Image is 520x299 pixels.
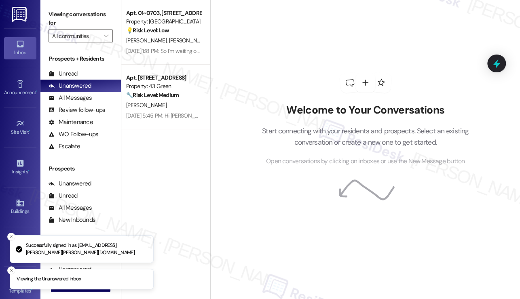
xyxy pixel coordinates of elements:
div: Escalate [49,142,80,151]
div: Unanswered [49,82,91,90]
span: [PERSON_NAME] [169,37,209,44]
div: Property: 43 Green [126,82,201,91]
div: Prospects [40,164,121,173]
p: Viewing the Unanswered inbox [17,276,81,283]
span: • [29,128,30,134]
div: Unread [49,192,78,200]
div: All Messages [49,94,92,102]
div: WO Follow-ups [49,130,98,139]
p: Successfully signed in as [EMAIL_ADDRESS][PERSON_NAME][PERSON_NAME][DOMAIN_NAME] [26,242,147,256]
a: Insights • [4,156,36,178]
button: Close toast [7,266,15,274]
i:  [104,33,108,39]
span: • [31,287,32,293]
a: Site Visit • [4,117,36,139]
span: Open conversations by clicking on inboxes or use the New Message button [266,156,465,166]
div: Property: [GEOGRAPHIC_DATA] [126,17,201,26]
div: Prospects + Residents [40,55,121,63]
span: • [36,88,37,94]
span: [PERSON_NAME] [126,37,169,44]
div: Maintenance [49,118,93,126]
div: Unread [49,69,78,78]
a: Buildings [4,196,36,218]
div: New Inbounds [49,216,95,224]
span: [PERSON_NAME] [126,101,167,109]
input: All communities [52,29,100,42]
div: Apt. 01~0703, [STREET_ADDRESS][GEOGRAPHIC_DATA][US_STATE][STREET_ADDRESS] [126,9,201,17]
div: All Messages [49,204,92,212]
img: ResiDesk Logo [12,7,28,22]
a: Leads [4,236,36,258]
p: Start connecting with your residents and prospects. Select an existing conversation or create a n... [250,125,481,148]
label: Viewing conversations for [49,8,113,29]
div: [DATE] 1:18 PM: So I’m waiting on the doctor now I’ll let you know when I’m almost done ok [126,47,332,55]
h2: Welcome to Your Conversations [250,104,481,117]
button: Close toast [7,233,15,241]
strong: 💡 Risk Level: Low [126,27,169,34]
a: Inbox [4,37,36,59]
span: • [28,168,29,173]
strong: 🔧 Risk Level: Medium [126,91,179,99]
div: Apt. [STREET_ADDRESS] [126,74,201,82]
div: Review follow-ups [49,106,105,114]
a: Templates • [4,276,36,297]
div: Unanswered [49,179,91,188]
